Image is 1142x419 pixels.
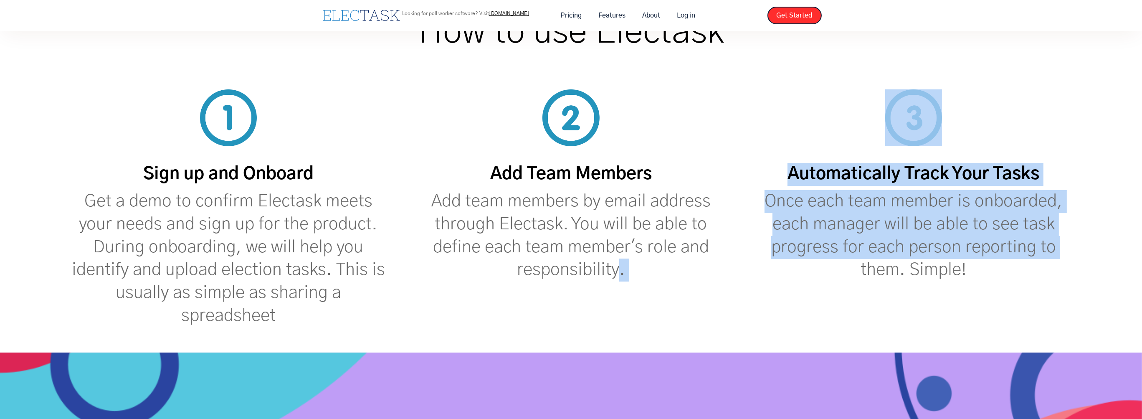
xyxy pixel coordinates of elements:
[418,22,724,43] h1: How to use Electask
[412,190,729,282] p: Add team members by email address through Electask. You will be able to define each team member's...
[787,163,1039,186] h4: Automatically Track Your Tasks
[755,190,1072,282] p: Once each team member is onboarded, each manager will be able to see task progress for each perso...
[70,190,387,327] p: Get a demo to confirm Electask meets your needs and sign up for the product. During onboarding, w...
[490,163,652,186] h4: Add Team Members
[668,7,704,24] a: Log in
[402,11,529,16] p: Looking for poll worker software? Visit
[590,7,634,24] a: Features
[143,163,314,186] h4: Sign up and Onboard
[489,11,529,16] a: [DOMAIN_NAME]
[321,8,402,23] a: home
[767,7,822,24] a: Get Started
[634,7,668,24] a: About
[552,7,590,24] a: Pricing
